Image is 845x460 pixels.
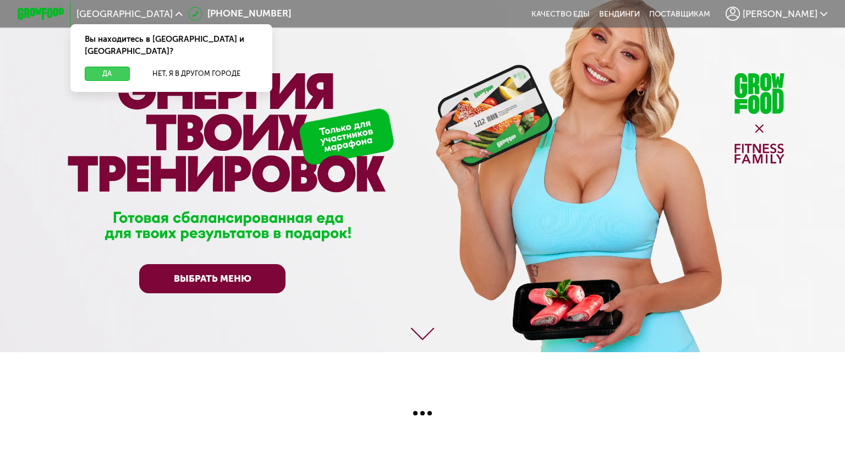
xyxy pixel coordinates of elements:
[139,264,286,293] a: ВЫБРАТЬ МЕНЮ
[743,9,817,19] span: [PERSON_NAME]
[599,9,640,19] a: Вендинги
[134,67,258,81] button: Нет, я в другом городе
[531,9,590,19] a: Качество еды
[70,24,272,67] div: Вы находитесь в [GEOGRAPHIC_DATA] и [GEOGRAPHIC_DATA]?
[649,9,710,19] div: поставщикам
[85,67,130,81] button: Да
[188,7,290,21] a: [PHONE_NUMBER]
[76,9,173,19] span: [GEOGRAPHIC_DATA]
